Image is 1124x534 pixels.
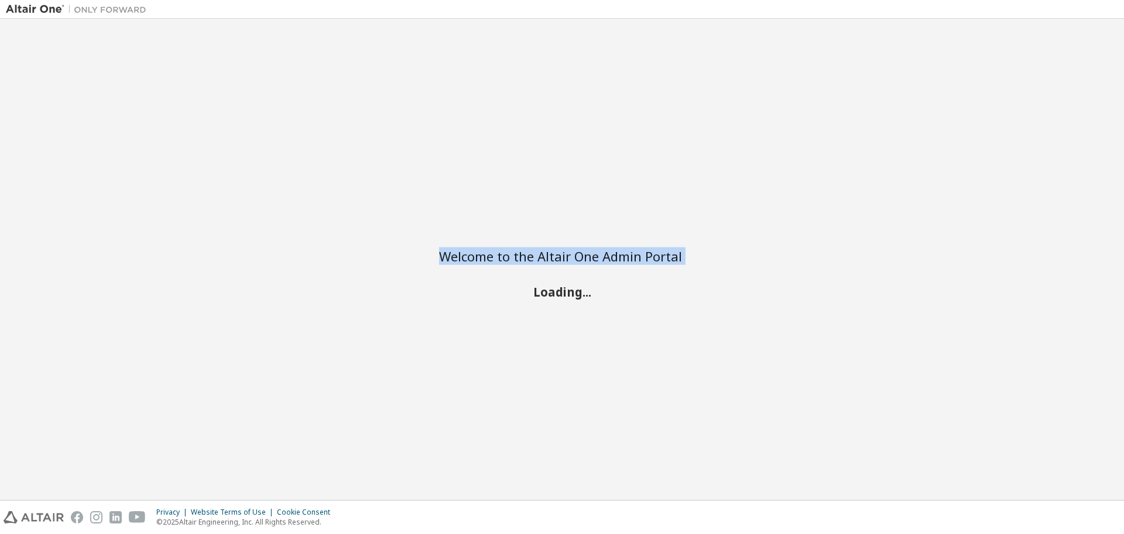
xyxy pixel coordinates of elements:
[156,508,191,517] div: Privacy
[4,511,64,523] img: altair_logo.svg
[191,508,277,517] div: Website Terms of Use
[6,4,152,15] img: Altair One
[129,511,146,523] img: youtube.svg
[439,248,685,264] h2: Welcome to the Altair One Admin Portal
[277,508,337,517] div: Cookie Consent
[71,511,83,523] img: facebook.svg
[90,511,102,523] img: instagram.svg
[439,284,685,299] h2: Loading...
[156,517,337,527] p: © 2025 Altair Engineering, Inc. All Rights Reserved.
[109,511,122,523] img: linkedin.svg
